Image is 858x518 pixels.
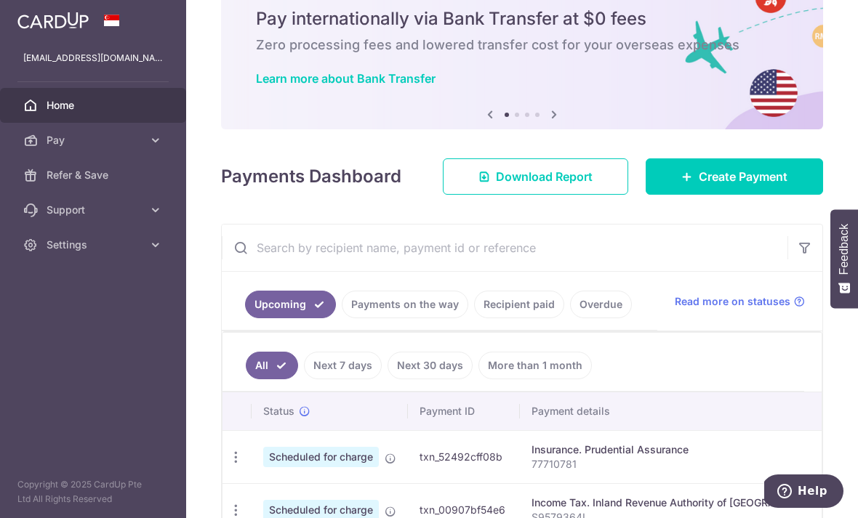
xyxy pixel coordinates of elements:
a: Create Payment [646,158,823,195]
th: Payment ID [408,392,520,430]
iframe: Opens a widget where you can find more information [764,474,843,511]
h6: Zero processing fees and lowered transfer cost for your overseas expenses [256,36,788,54]
span: Feedback [838,224,851,275]
a: All [246,352,298,379]
a: Upcoming [245,291,336,318]
span: Pay [47,133,143,147]
a: Next 7 days [304,352,382,379]
p: [EMAIL_ADDRESS][DOMAIN_NAME] [23,51,163,65]
div: Income Tax. Inland Revenue Authority of [GEOGRAPHIC_DATA] [532,495,833,510]
a: Download Report [443,158,628,195]
span: Support [47,203,143,217]
td: txn_52492cff08b [408,430,520,483]
input: Search by recipient name, payment id or reference [222,224,787,271]
span: Scheduled for charge [263,447,379,467]
span: Create Payment [699,168,787,185]
a: Overdue [570,291,632,318]
a: Read more on statuses [675,294,805,309]
span: Status [263,404,294,418]
p: 77710781 [532,457,833,472]
span: Home [47,98,143,113]
span: Download Report [496,168,593,185]
img: CardUp [17,12,89,29]
a: More than 1 month [478,352,592,379]
a: Learn more about Bank Transfer [256,71,436,86]
a: Recipient paid [474,291,564,318]
span: Settings [47,238,143,252]
h4: Payments Dashboard [221,163,401,190]
a: Next 30 days [388,352,473,379]
th: Payment details [520,392,844,430]
span: Read more on statuses [675,294,790,309]
div: Insurance. Prudential Assurance [532,442,833,457]
a: Payments on the way [342,291,468,318]
h5: Pay internationally via Bank Transfer at $0 fees [256,7,788,31]
button: Feedback - Show survey [830,209,858,308]
span: Refer & Save [47,168,143,182]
